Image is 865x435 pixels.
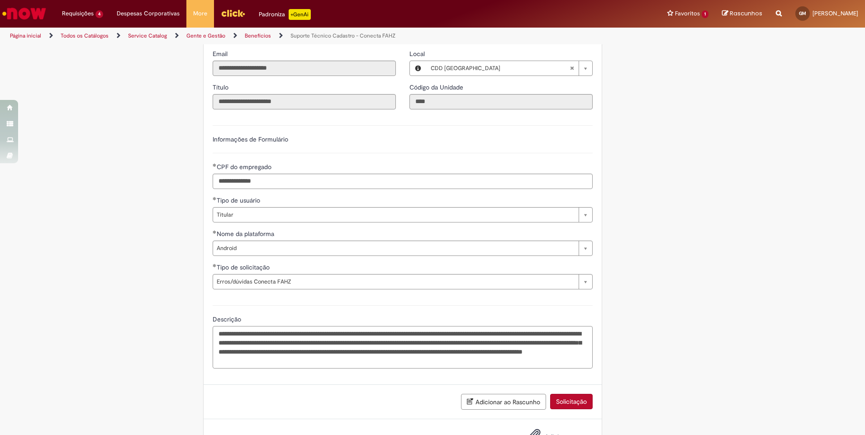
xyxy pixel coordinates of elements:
ul: Trilhas de página [7,28,570,44]
span: Titular [217,208,574,222]
button: Solicitação [550,394,593,409]
span: Tipo de solicitação [217,263,271,271]
span: Obrigatório Preenchido [213,264,217,267]
span: Despesas Corporativas [117,9,180,18]
span: [PERSON_NAME] [813,9,858,17]
a: Suporte Técnico Cadastro - Conecta FAHZ [290,32,395,39]
a: Gente e Gestão [186,32,225,39]
span: Somente leitura - Código da Unidade [409,83,465,91]
span: Requisições [62,9,94,18]
p: +GenAi [289,9,311,20]
img: click_logo_yellow_360x200.png [221,6,245,20]
span: CPF do empregado [217,163,273,171]
span: Favoritos [675,9,700,18]
a: Service Catalog [128,32,167,39]
span: Obrigatório Preenchido [213,197,217,200]
span: Erros/dúvidas Conecta FAHZ [217,274,574,289]
button: Local, Visualizar este registro CDD Curitiba [410,61,426,76]
span: Nome da plataforma [217,230,276,238]
img: ServiceNow [1,5,48,23]
span: 4 [95,10,103,18]
div: Padroniza [259,9,311,20]
span: Rascunhos [730,9,762,18]
textarea: Descrição [213,326,593,369]
span: CDD [GEOGRAPHIC_DATA] [431,61,570,76]
span: Local [409,50,427,58]
abbr: Limpar campo Local [565,61,579,76]
span: GM [799,10,806,16]
label: Somente leitura - Email [213,49,229,58]
span: Obrigatório Preenchido [213,163,217,167]
span: Tipo de usuário [217,196,262,204]
label: Somente leitura - Código da Unidade [409,83,465,92]
span: Somente leitura - Email [213,50,229,58]
button: Adicionar ao Rascunho [461,394,546,410]
a: Página inicial [10,32,41,39]
span: Descrição [213,315,243,323]
span: 1 [702,10,708,18]
span: Obrigatório Preenchido [213,230,217,234]
label: Informações de Formulário [213,135,288,143]
input: Código da Unidade [409,94,593,109]
a: Todos os Catálogos [61,32,109,39]
input: CPF do empregado [213,174,593,189]
a: Rascunhos [722,9,762,18]
span: More [193,9,207,18]
label: Somente leitura - Título [213,83,230,92]
span: Somente leitura - Título [213,83,230,91]
span: Android [217,241,574,255]
input: Título [213,94,396,109]
a: Benefícios [245,32,271,39]
input: Email [213,61,396,76]
a: CDD [GEOGRAPHIC_DATA]Limpar campo Local [426,61,592,76]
